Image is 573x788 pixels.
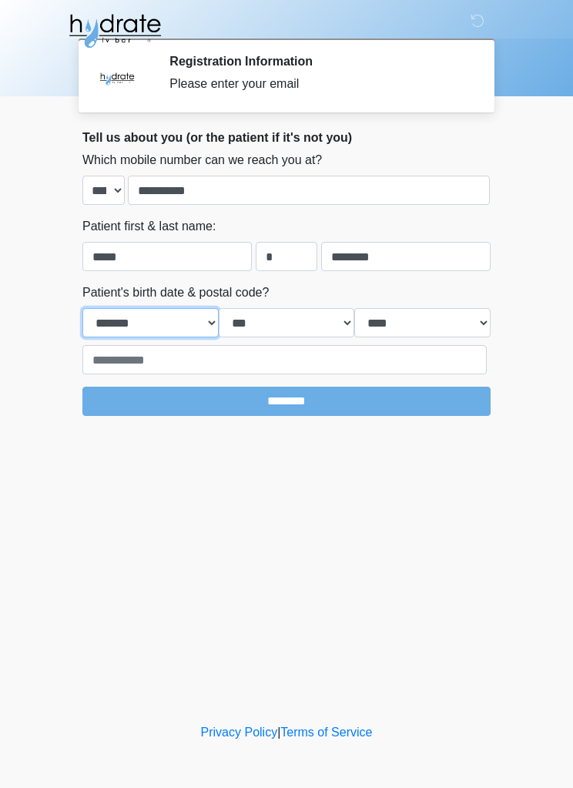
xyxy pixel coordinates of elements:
[94,54,140,100] img: Agent Avatar
[67,12,163,50] img: Hydrate IV Bar - Glendale Logo
[82,151,322,169] label: Which mobile number can we reach you at?
[82,130,491,145] h2: Tell us about you (or the patient if it's not you)
[82,283,269,302] label: Patient's birth date & postal code?
[82,217,216,236] label: Patient first & last name:
[280,726,372,739] a: Terms of Service
[277,726,280,739] a: |
[201,726,278,739] a: Privacy Policy
[169,75,467,93] div: Please enter your email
